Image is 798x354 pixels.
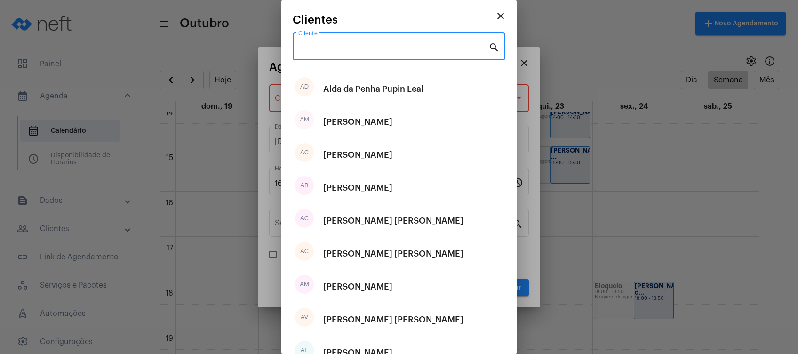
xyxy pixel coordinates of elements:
div: [PERSON_NAME] [323,108,392,136]
div: AM [295,275,314,294]
div: [PERSON_NAME] [PERSON_NAME] [323,207,463,235]
div: AC [295,209,314,228]
mat-icon: close [495,10,506,22]
input: Pesquisar cliente [298,44,488,53]
div: [PERSON_NAME] [323,174,392,202]
span: Clientes [293,14,338,26]
div: AC [295,143,314,162]
div: AM [295,110,314,129]
div: AB [295,176,314,195]
mat-icon: search [488,41,500,53]
div: [PERSON_NAME] [323,141,392,169]
div: Alda da Penha Pupin Leal [323,75,423,103]
div: AV [295,308,314,327]
div: [PERSON_NAME] [PERSON_NAME] [323,306,463,334]
div: [PERSON_NAME] [PERSON_NAME] [323,240,463,268]
div: [PERSON_NAME] [323,273,392,301]
div: AC [295,242,314,261]
div: AD [295,77,314,96]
